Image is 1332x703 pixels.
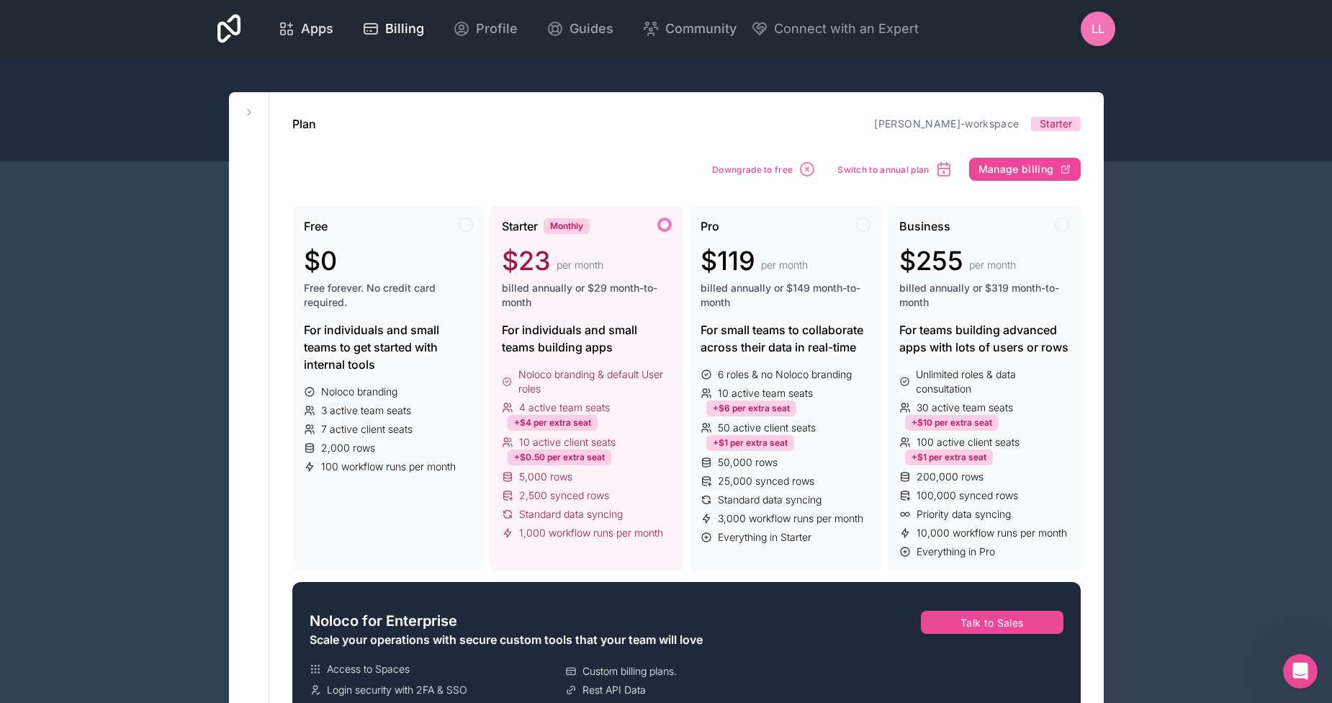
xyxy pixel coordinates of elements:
span: Pro [701,218,719,235]
span: $23 [502,246,551,275]
div: For small teams to collaborate across their data in real-time [701,321,870,356]
span: billed annually or $149 month-to-month [701,281,870,310]
span: 10 active team seats [718,386,813,400]
span: 10 active client seats [519,435,616,449]
div: +$6 per extra seat [706,400,796,416]
a: Guides [535,13,625,45]
span: Login security with 2FA & SSO [327,683,467,697]
span: Unlimited roles & data consultation [916,367,1068,396]
span: Profile [476,19,518,39]
div: +$1 per extra seat [905,449,993,465]
span: 100,000 synced rows [917,488,1018,503]
span: 6 roles & no Noloco branding [718,367,852,382]
span: Apps [301,19,333,39]
button: Downgrade to free [707,156,821,183]
span: 30 active team seats [917,400,1013,415]
a: [PERSON_NAME]-workspace [874,117,1019,130]
span: $255 [899,246,963,275]
button: Home [225,6,253,33]
span: 100 workflow runs per month [321,460,456,474]
h1: Plan [292,115,316,133]
div: For teams building advanced apps with lots of users or rows [899,321,1069,356]
span: Free [304,218,328,235]
span: Standard data syncing [519,507,623,521]
span: 2,500 synced rows [519,488,609,503]
span: Switch to annual plan [837,164,929,175]
textarea: Ask a question… [12,442,276,466]
button: Talk to Sales [921,611,1063,634]
span: Custom billing plans. [582,664,677,679]
span: 3 active team seats [321,403,411,418]
span: 100 active client seats [917,435,1020,449]
span: $119 [701,246,755,275]
a: Billing [351,13,436,45]
span: Billing [385,19,424,39]
span: Starter [502,218,538,235]
span: Everything in Pro [917,545,995,559]
a: Profile [441,13,529,45]
button: Switch to annual plan [832,156,957,183]
div: +$10 per extra seat [905,415,999,431]
span: Everything in Starter [718,530,811,545]
button: Gif picker [45,472,57,483]
span: 25,000 synced rows [718,474,814,488]
span: per month [557,258,603,272]
span: Rest API Data [582,683,646,697]
div: For individuals and small teams building apps [502,321,672,356]
span: 1,000 workflow runs per month [519,526,663,540]
a: Apps [266,13,345,45]
iframe: Intercom live chat [1283,654,1318,689]
div: +$1 per extra seat [706,435,794,451]
span: 10,000 workflow runs per month [917,526,1067,540]
p: The team can also help [70,18,179,32]
div: For individuals and small teams to get started with internal tools [304,321,474,373]
span: 50 active client seats [718,421,816,435]
span: 3,000 workflow runs per month [718,511,863,526]
span: Priority data syncing [917,507,1011,521]
span: billed annually or $29 month-to-month [502,281,672,310]
div: +$0.50 per extra seat [508,449,611,465]
span: Connect with an Expert [774,19,919,39]
span: Access to Spaces [327,662,410,676]
button: Emoji picker [22,472,34,483]
img: Profile image for Help Bot [41,8,64,31]
span: Noloco branding [321,385,397,399]
span: per month [761,258,808,272]
span: per month [969,258,1016,272]
button: go back [9,6,37,33]
div: Close [253,6,279,32]
a: Community [631,13,748,45]
div: Scale your operations with secure custom tools that your team will love [310,631,816,648]
span: Community [665,19,737,39]
span: Business [899,218,950,235]
span: Free forever. No credit card required. [304,281,474,310]
span: 7 active client seats [321,422,413,436]
button: Upload attachment [68,472,80,483]
span: 5,000 rows [519,470,572,484]
span: $0 [304,246,337,275]
span: Standard data syncing [718,493,822,507]
div: +$4 per extra seat [508,415,598,431]
span: Manage billing [978,163,1054,176]
span: 4 active team seats [519,400,610,415]
span: Downgrade to free [712,164,793,175]
span: LL [1092,20,1104,37]
span: Noloco for Enterprise [310,611,457,631]
button: Connect with an Expert [751,19,919,39]
span: 50,000 rows [718,455,778,470]
button: Manage billing [969,158,1081,181]
span: 2,000 rows [321,441,375,455]
span: billed annually or $319 month-to-month [899,281,1069,310]
span: Starter [1040,117,1072,131]
span: Guides [570,19,613,39]
button: Send a message… [247,466,270,489]
span: 200,000 rows [917,470,984,484]
span: Noloco branding & default User roles [518,367,672,396]
div: Monthly [544,218,590,234]
h1: Help Bot [70,7,119,18]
